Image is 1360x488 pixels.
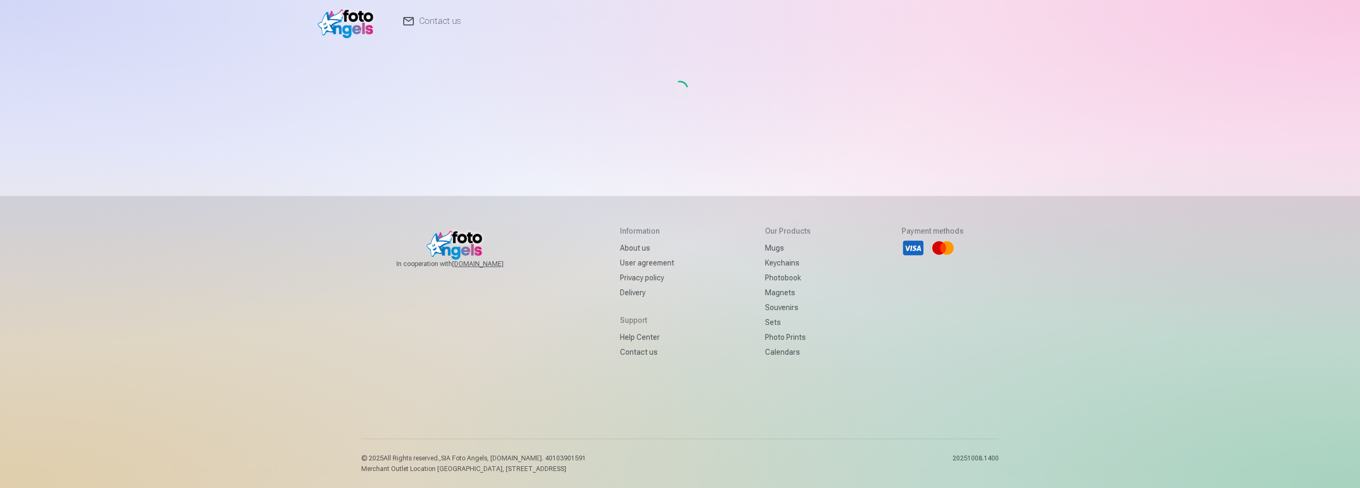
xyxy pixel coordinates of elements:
[452,260,529,268] a: [DOMAIN_NAME]
[765,226,811,236] h5: Our products
[361,454,586,463] p: © 2025 All Rights reserved. ,
[902,236,925,260] li: Visa
[620,226,674,236] h5: Information
[361,465,586,473] p: Merchant Outlet Location [GEOGRAPHIC_DATA], [STREET_ADDRESS]
[765,300,811,315] a: Souvenirs
[318,4,379,38] img: /v1
[765,270,811,285] a: Photobook
[396,260,529,268] span: In cooperation with
[620,315,674,326] h5: Support
[620,270,674,285] a: Privacy policy
[765,330,811,345] a: Photo prints
[765,255,811,270] a: Keychains
[931,236,955,260] li: Mastercard
[765,285,811,300] a: Magnets
[620,255,674,270] a: User agreement
[765,345,811,359] a: Calendars
[902,226,964,236] h5: Payment methods
[620,285,674,300] a: Delivery
[620,345,674,359] a: Contact us
[953,454,999,473] p: 20251008.1400
[620,330,674,345] a: Help Center
[441,455,586,462] span: SIA Foto Angels, [DOMAIN_NAME]. 40103901591
[620,241,674,255] a: About us
[765,241,811,255] a: Mugs
[765,315,811,330] a: Sets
